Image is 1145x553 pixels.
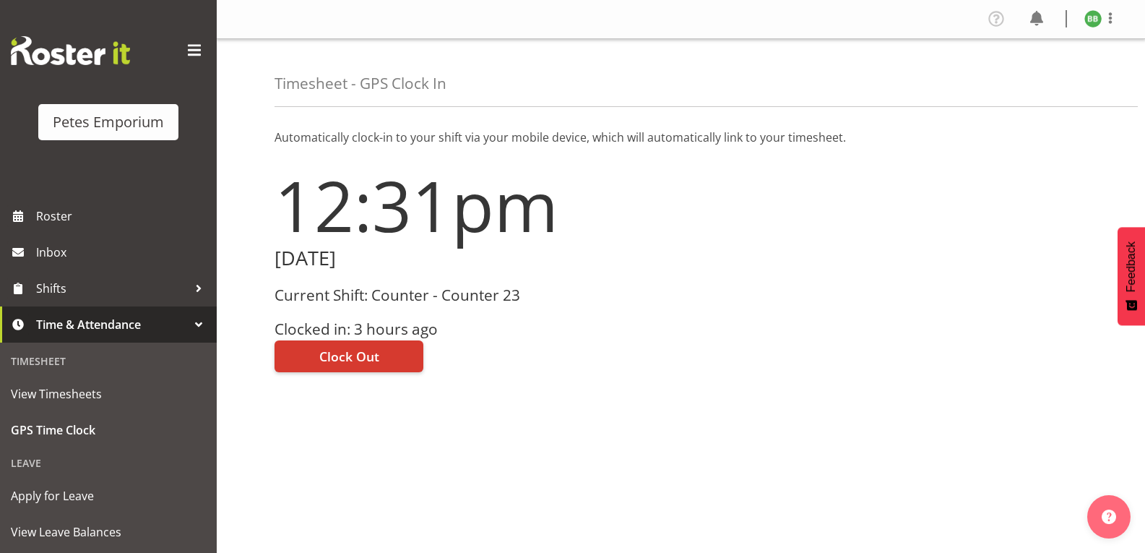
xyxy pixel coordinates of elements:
[275,75,446,92] h4: Timesheet - GPS Clock In
[4,346,213,376] div: Timesheet
[11,485,206,507] span: Apply for Leave
[275,247,673,270] h2: [DATE]
[275,129,1087,146] p: Automatically clock-in to your shift via your mobile device, which will automatically link to you...
[275,340,423,372] button: Clock Out
[275,321,673,338] h3: Clocked in: 3 hours ago
[4,376,213,412] a: View Timesheets
[1118,227,1145,325] button: Feedback - Show survey
[319,347,379,366] span: Clock Out
[4,478,213,514] a: Apply for Leave
[36,205,209,227] span: Roster
[1125,241,1138,292] span: Feedback
[1102,510,1116,524] img: help-xxl-2.png
[1084,10,1102,27] img: beena-bist9974.jpg
[11,383,206,405] span: View Timesheets
[275,166,673,244] h1: 12:31pm
[4,448,213,478] div: Leave
[11,36,130,65] img: Rosterit website logo
[36,278,188,299] span: Shifts
[11,419,206,441] span: GPS Time Clock
[36,314,188,335] span: Time & Attendance
[53,111,164,133] div: Petes Emporium
[4,412,213,448] a: GPS Time Clock
[11,521,206,543] span: View Leave Balances
[36,241,209,263] span: Inbox
[275,287,673,304] h3: Current Shift: Counter - Counter 23
[4,514,213,550] a: View Leave Balances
